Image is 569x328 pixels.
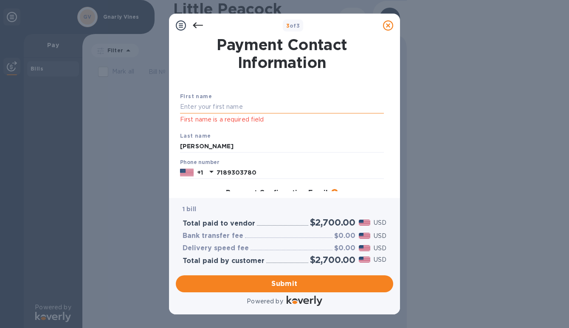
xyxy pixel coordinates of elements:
label: Phone number [180,160,219,165]
p: +1 [197,168,203,177]
img: USD [359,220,370,226]
input: Enter your last name [180,140,384,153]
h2: $2,700.00 [310,254,355,265]
p: Powered by [247,297,283,306]
input: Enter your first name [180,101,384,113]
b: First name [180,93,212,99]
p: USD [374,218,386,227]
b: of 3 [286,23,300,29]
h3: Delivery speed fee [183,244,249,252]
h3: Bank transfer fee [183,232,243,240]
h3: $0.00 [334,232,355,240]
h3: Total paid to vendor [183,220,255,228]
img: US [180,168,194,177]
p: USD [374,244,386,253]
p: First name is a required field [180,115,384,124]
b: 1 bill [183,206,196,212]
h3: $0.00 [334,244,355,252]
input: Enter your phone number [217,166,384,179]
span: Submit [183,279,386,289]
p: USD [374,255,386,264]
h1: Payment Contact Information [180,36,384,71]
h3: Payment Confirmation Email [226,189,328,197]
img: Logo [287,296,322,306]
h2: $2,700.00 [310,217,355,228]
span: 3 [286,23,290,29]
img: USD [359,233,370,239]
p: USD [374,232,386,240]
h3: Total paid by customer [183,257,265,265]
img: USD [359,245,370,251]
button: Submit [176,275,393,292]
b: Last name [180,133,211,139]
img: USD [359,257,370,263]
